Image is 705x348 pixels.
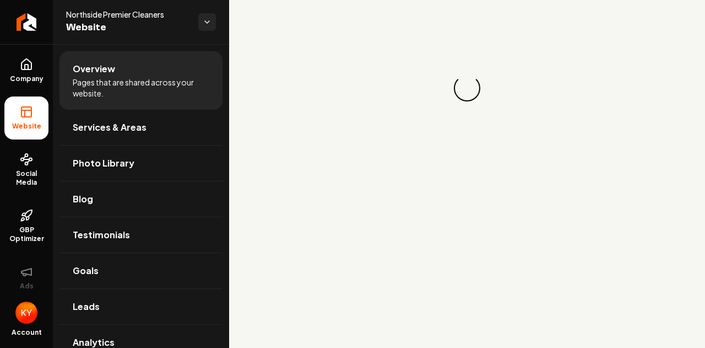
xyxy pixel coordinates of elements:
[453,74,482,103] div: Loading
[66,20,189,35] span: Website
[4,49,48,92] a: Company
[73,192,93,206] span: Blog
[4,169,48,187] span: Social Media
[59,253,223,288] a: Goals
[4,200,48,252] a: GBP Optimizer
[73,300,100,313] span: Leads
[59,289,223,324] a: Leads
[4,256,48,299] button: Ads
[15,302,37,324] img: Katherine Yanez
[17,13,37,31] img: Rebolt Logo
[8,122,46,131] span: Website
[73,228,130,242] span: Testimonials
[15,282,38,291] span: Ads
[73,264,99,277] span: Goals
[73,121,147,134] span: Services & Areas
[15,302,37,324] button: Open user button
[6,74,48,83] span: Company
[73,62,115,76] span: Overview
[4,226,48,243] span: GBP Optimizer
[59,146,223,181] a: Photo Library
[59,217,223,253] a: Testimonials
[59,181,223,217] a: Blog
[73,157,134,170] span: Photo Library
[66,9,189,20] span: Northside Premier Cleaners
[4,144,48,196] a: Social Media
[12,328,42,337] span: Account
[59,110,223,145] a: Services & Areas
[73,77,209,99] span: Pages that are shared across your website.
